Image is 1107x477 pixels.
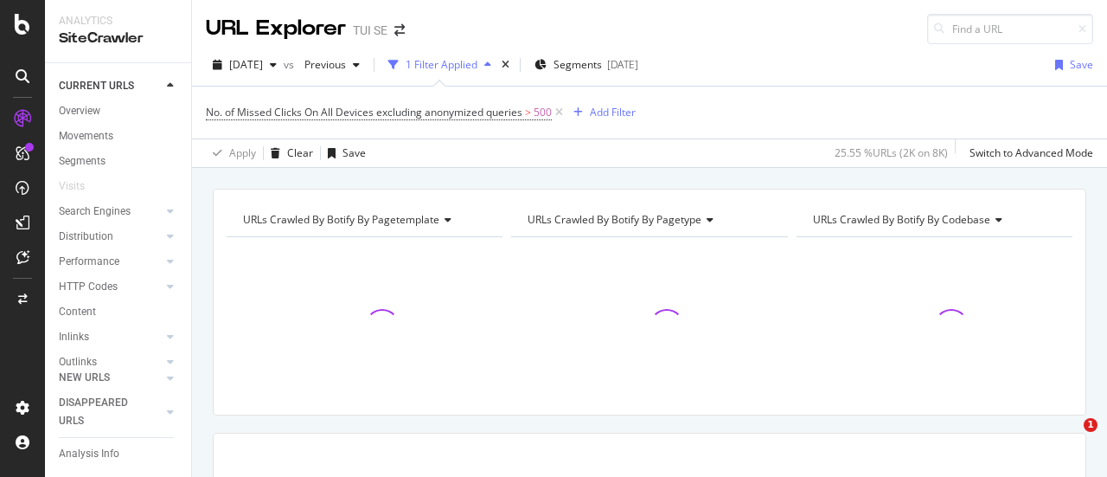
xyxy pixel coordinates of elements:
span: > [525,105,531,119]
div: HTTP Codes [59,278,118,296]
a: DISAPPEARED URLS [59,394,162,430]
a: Analysis Info [59,445,179,463]
button: Previous [298,51,367,79]
div: Visits [59,177,85,196]
span: vs [284,57,298,72]
input: Find a URL [927,14,1093,44]
div: Apply [229,145,256,160]
a: HTTP Codes [59,278,162,296]
a: Outlinks [59,353,162,371]
div: Movements [59,127,113,145]
div: Analytics [59,14,177,29]
span: No. of Missed Clicks On All Devices excluding anonymized queries [206,105,522,119]
iframe: Intercom live chat [1048,418,1090,460]
div: DISAPPEARED URLS [59,394,146,430]
button: Apply [206,139,256,167]
span: 2025 Aug. 20th [229,57,263,72]
a: Content [59,303,179,321]
span: 1 [1084,418,1097,432]
a: Distribution [59,228,162,246]
div: Save [342,145,366,160]
a: Inlinks [59,328,162,346]
div: Segments [59,152,106,171]
div: Add Filter [590,105,636,119]
a: NEW URLS [59,369,162,387]
a: Overview [59,102,179,120]
span: URLs Crawled By Botify By pagetemplate [243,212,439,227]
button: Add Filter [566,102,636,123]
div: Performance [59,253,119,271]
button: Segments[DATE] [528,51,645,79]
div: Clear [287,145,313,160]
span: Previous [298,57,346,72]
div: arrow-right-arrow-left [394,24,405,36]
span: URLs Crawled By Botify By pagetype [528,212,701,227]
div: TUI SE [353,22,387,39]
div: CURRENT URLS [59,77,134,95]
button: Clear [264,139,313,167]
span: Segments [553,57,602,72]
h4: URLs Crawled By Botify By pagetemplate [240,206,487,234]
h4: URLs Crawled By Botify By pagetype [524,206,771,234]
button: Save [1048,51,1093,79]
a: Visits [59,177,102,196]
div: times [498,56,513,74]
div: Switch to Advanced Mode [969,145,1093,160]
div: [DATE] [607,57,638,72]
div: 25.55 % URLs ( 2K on 8K ) [835,145,948,160]
div: Save [1070,57,1093,72]
a: CURRENT URLS [59,77,162,95]
div: Content [59,303,96,321]
div: 1 Filter Applied [406,57,477,72]
div: Outlinks [59,353,97,371]
a: Search Engines [59,203,162,221]
div: Search Engines [59,203,131,221]
div: SiteCrawler [59,29,177,48]
div: Overview [59,102,100,120]
button: [DATE] [206,51,284,79]
a: Movements [59,127,179,145]
h4: URLs Crawled By Botify By codebase [809,206,1057,234]
div: Inlinks [59,328,89,346]
button: Save [321,139,366,167]
button: Switch to Advanced Mode [963,139,1093,167]
a: Segments [59,152,179,171]
div: Analysis Info [59,445,119,463]
div: Distribution [59,228,113,246]
a: Performance [59,253,162,271]
div: NEW URLS [59,369,110,387]
button: 1 Filter Applied [381,51,498,79]
div: URL Explorer [206,14,346,43]
span: 500 [534,100,552,125]
span: URLs Crawled By Botify By codebase [813,212,990,227]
